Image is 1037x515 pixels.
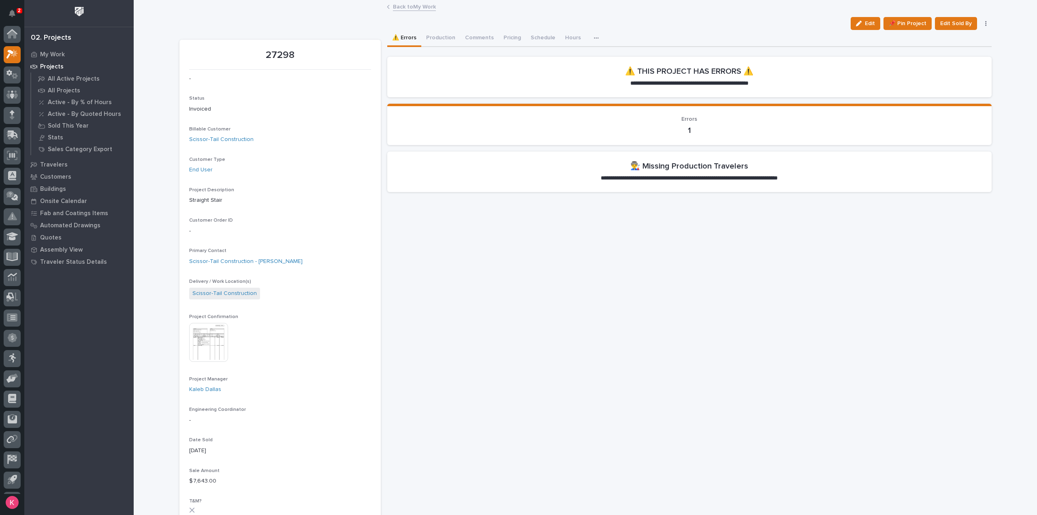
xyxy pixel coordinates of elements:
p: Customers [40,173,71,181]
p: Straight Stair [189,196,371,205]
p: Stats [48,134,63,141]
p: Active - By % of Hours [48,99,112,106]
p: [DATE] [189,447,371,455]
span: Engineering Coordinator [189,407,246,412]
span: Edit Sold By [940,19,972,28]
a: Back toMy Work [393,2,436,11]
button: ⚠️ Errors [387,30,421,47]
a: Active - By % of Hours [31,96,134,108]
p: 27298 [189,49,371,61]
span: Sale Amount [189,468,220,473]
p: All Active Projects [48,75,100,83]
p: My Work [40,51,65,58]
button: 📌 Pin Project [883,17,932,30]
a: Scissor-Tail Construction - [PERSON_NAME] [189,257,303,266]
p: All Projects [48,87,80,94]
p: Quotes [40,234,62,241]
span: Errors [681,116,697,122]
span: Project Manager [189,377,228,382]
a: Customers [24,171,134,183]
a: All Active Projects [31,73,134,84]
p: Assembly View [40,246,83,254]
button: Hours [560,30,586,47]
span: 📌 Pin Project [889,19,926,28]
a: Travelers [24,158,134,171]
button: Pricing [499,30,526,47]
a: Quotes [24,231,134,244]
span: Project Confirmation [189,314,238,319]
p: - [189,75,371,83]
a: Buildings [24,183,134,195]
a: Scissor-Tail Construction [189,135,254,144]
p: Projects [40,63,64,71]
p: 2 [18,8,21,13]
p: Traveler Status Details [40,259,107,266]
button: Edit [851,17,880,30]
a: My Work [24,48,134,60]
p: 1 [397,126,982,135]
span: Date Sold [189,438,213,442]
a: Assembly View [24,244,134,256]
p: Fab and Coatings Items [40,210,108,217]
button: users-avatar [4,494,21,511]
div: 02. Projects [31,34,71,43]
a: Sales Category Export [31,143,134,155]
p: - [189,227,371,235]
p: Buildings [40,186,66,193]
p: Active - By Quoted Hours [48,111,121,118]
span: Edit [865,20,875,27]
a: Automated Drawings [24,219,134,231]
span: Billable Customer [189,127,230,132]
p: Sold This Year [48,122,89,130]
img: Workspace Logo [72,4,87,19]
a: Sold This Year [31,120,134,131]
p: Onsite Calendar [40,198,87,205]
p: Invoiced [189,105,371,113]
a: Stats [31,132,134,143]
span: Customer Type [189,157,225,162]
a: Onsite Calendar [24,195,134,207]
button: Comments [460,30,499,47]
button: Production [421,30,460,47]
p: Travelers [40,161,68,169]
p: - [189,416,371,425]
div: Notifications2 [10,10,21,23]
a: Scissor-Tail Construction [192,289,257,298]
a: Projects [24,60,134,73]
span: Status [189,96,205,101]
p: Automated Drawings [40,222,100,229]
span: Delivery / Work Location(s) [189,279,251,284]
a: All Projects [31,85,134,96]
button: Edit Sold By [935,17,977,30]
a: Active - By Quoted Hours [31,108,134,120]
a: End User [189,166,213,174]
span: Customer Order ID [189,218,233,223]
button: Notifications [4,5,21,22]
a: Traveler Status Details [24,256,134,268]
p: Sales Category Export [48,146,112,153]
a: Fab and Coatings Items [24,207,134,219]
span: Primary Contact [189,248,226,253]
h2: 👨‍🏭 Missing Production Travelers [630,161,748,171]
button: Schedule [526,30,560,47]
p: $ 7,643.00 [189,477,371,485]
a: Kaleb Dallas [189,385,221,394]
span: T&M? [189,499,202,504]
h2: ⚠️ THIS PROJECT HAS ERRORS ⚠️ [625,66,753,76]
span: Project Description [189,188,234,192]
